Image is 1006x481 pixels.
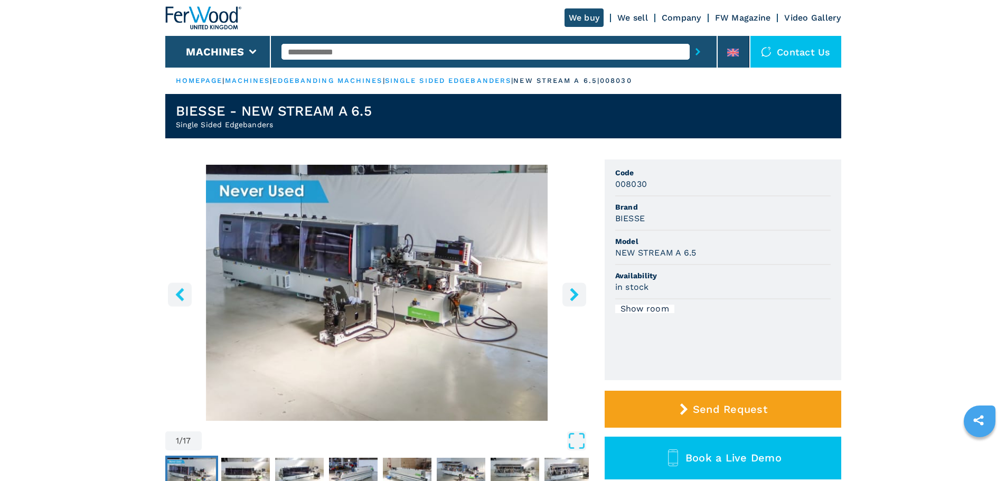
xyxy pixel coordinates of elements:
[615,167,831,178] span: Code
[784,13,841,23] a: Video Gallery
[383,77,385,84] span: |
[183,437,191,445] span: 17
[179,437,183,445] span: /
[662,13,701,23] a: Company
[222,77,224,84] span: |
[715,13,771,23] a: FW Magazine
[615,236,831,247] span: Model
[176,102,372,119] h1: BIESSE - NEW STREAM A 6.5
[965,407,992,433] a: sharethis
[615,281,649,293] h3: in stock
[168,282,192,306] button: left-button
[176,119,372,130] h2: Single Sided Edgebanders
[961,433,998,473] iframe: Chat
[562,282,586,306] button: right-button
[165,165,589,421] img: Single Sided Edgebanders BIESSE NEW STREAM A 6.5
[186,45,244,58] button: Machines
[615,305,674,313] div: Show room
[615,247,697,259] h3: NEW STREAM A 6.5
[225,77,270,84] a: machines
[204,431,586,450] button: Open Fullscreen
[270,77,272,84] span: |
[176,77,223,84] a: HOMEPAGE
[615,202,831,212] span: Brand
[176,437,179,445] span: 1
[617,13,648,23] a: We sell
[605,391,841,428] button: Send Request
[600,76,632,86] p: 008030
[693,403,767,416] span: Send Request
[685,451,782,464] span: Book a Live Demo
[690,40,706,64] button: submit-button
[272,77,383,84] a: edgebanding machines
[615,270,831,281] span: Availability
[165,165,589,421] div: Go to Slide 1
[605,437,841,479] button: Book a Live Demo
[615,212,645,224] h3: BIESSE
[615,178,647,190] h3: 008030
[165,6,241,30] img: Ferwood
[511,77,513,84] span: |
[750,36,841,68] div: Contact us
[761,46,772,57] img: Contact us
[513,76,600,86] p: new stream a 6.5 |
[385,77,511,84] a: single sided edgebanders
[565,8,604,27] a: We buy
